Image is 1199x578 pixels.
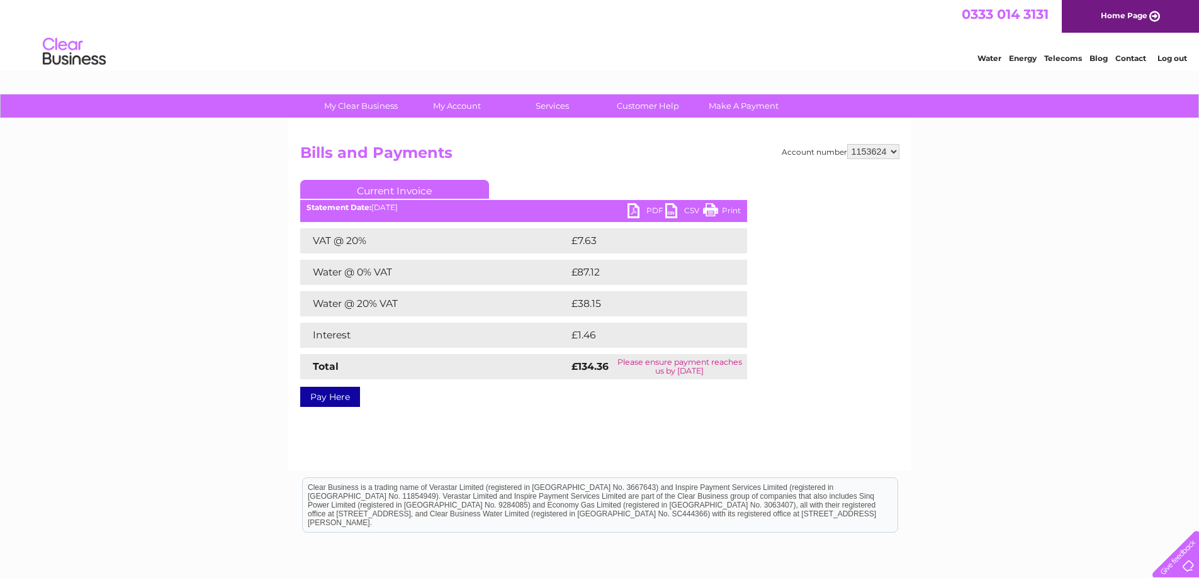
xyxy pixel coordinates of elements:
[1157,53,1187,63] a: Log out
[300,387,360,407] a: Pay Here
[1115,53,1146,63] a: Contact
[962,6,1049,22] a: 0333 014 3131
[612,354,746,379] td: Please ensure payment reaches us by [DATE]
[596,94,700,118] a: Customer Help
[628,203,665,221] a: PDF
[692,94,796,118] a: Make A Payment
[405,94,509,118] a: My Account
[300,291,568,316] td: Water @ 20% VAT
[568,291,721,316] td: £38.15
[782,144,899,159] div: Account number
[500,94,604,118] a: Services
[665,203,703,221] a: CSV
[1089,53,1108,63] a: Blog
[568,260,719,285] td: £87.12
[571,360,609,372] strong: £134.36
[568,228,718,253] td: £7.63
[42,33,106,71] img: logo.png
[1009,53,1037,63] a: Energy
[300,203,747,212] div: [DATE]
[300,144,899,168] h2: Bills and Payments
[307,203,371,212] b: Statement Date:
[300,228,568,253] td: VAT @ 20%
[313,360,339,372] strong: Total
[300,260,568,285] td: Water @ 0% VAT
[703,203,741,221] a: Print
[568,323,717,348] td: £1.46
[977,53,1001,63] a: Water
[309,94,413,118] a: My Clear Business
[1044,53,1082,63] a: Telecoms
[300,323,568,348] td: Interest
[303,7,898,61] div: Clear Business is a trading name of Verastar Limited (registered in [GEOGRAPHIC_DATA] No. 3667643...
[300,180,489,199] a: Current Invoice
